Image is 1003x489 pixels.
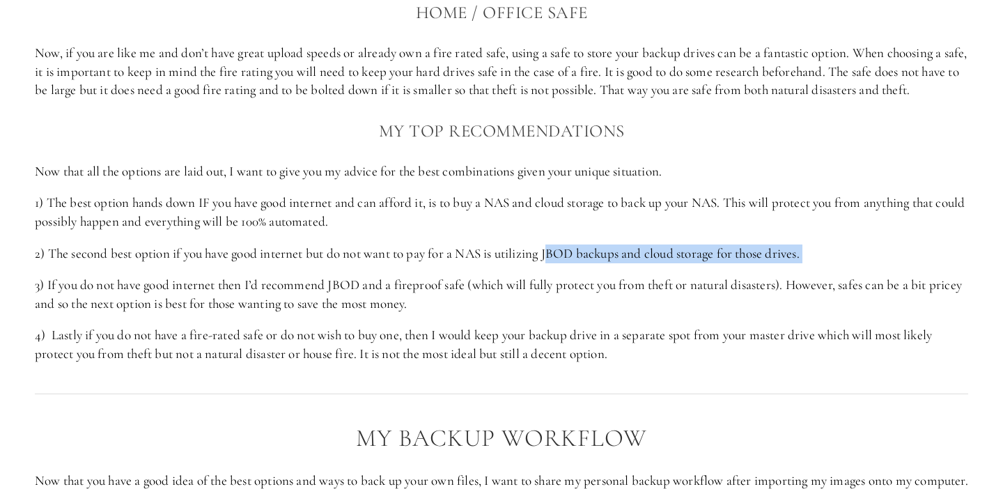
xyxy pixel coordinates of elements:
[35,194,968,231] p: 1) The best option hands down IF you have good internet and can afford it, is to buy a NAS and cl...
[35,326,968,363] p: 4) Lastly if you do not have a fire-rated safe or do not wish to buy one, then I would keep your ...
[35,162,968,181] p: Now that all the options are laid out, I want to give you my advice for the best combinations giv...
[35,276,968,313] p: 3) If you do not have good internet then I’d recommend JBOD and a fireproof safe (which will full...
[35,244,968,263] p: 2) The second best option if you have good internet but do not want to pay for a NAS is utilizing...
[35,117,968,145] h3: My Top Recommendations
[35,425,968,452] h2: My Backup Workflow
[35,44,968,100] p: Now, if you are like me and don’t have great upload speeds or already own a fire rated safe, usin...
